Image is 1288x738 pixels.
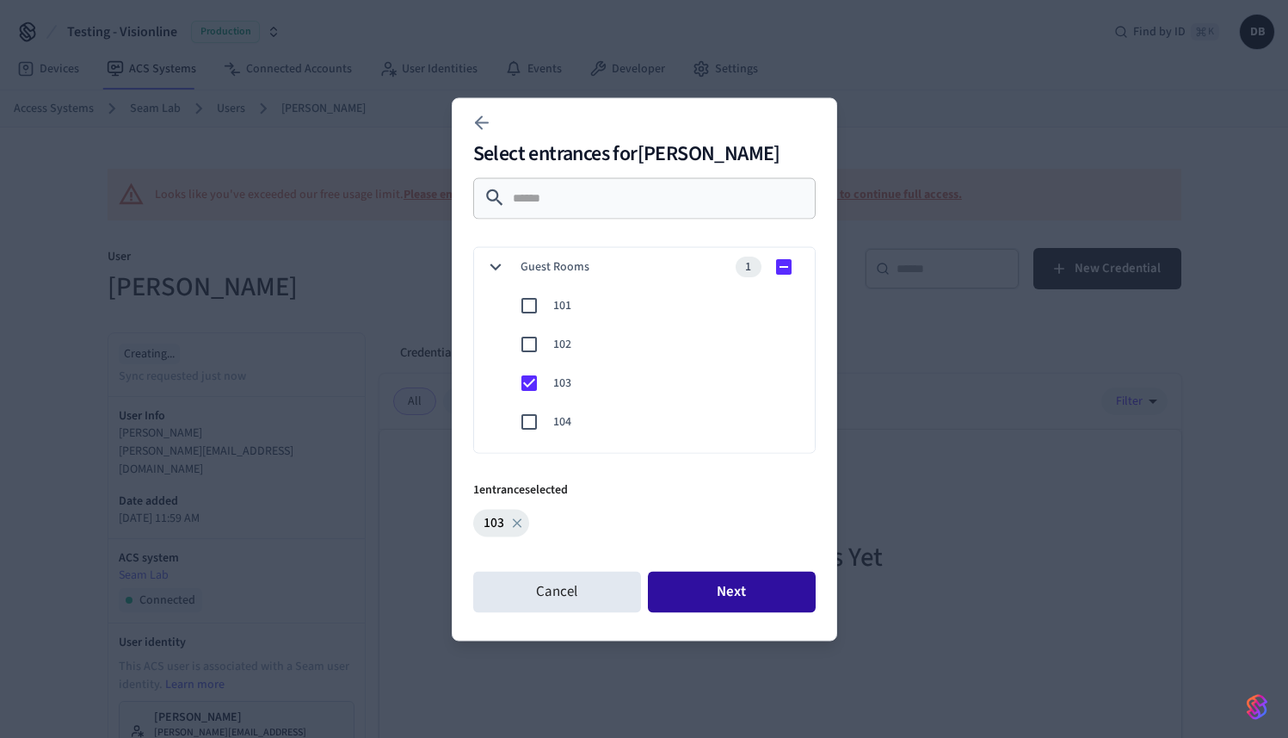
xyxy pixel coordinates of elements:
[553,374,801,392] span: 103
[473,571,641,612] button: Cancel
[521,257,736,276] span: Guest Rooms
[553,335,801,353] span: 102
[467,286,815,325] div: 101
[1247,693,1267,721] img: SeamLogoGradient.69752ec5.svg
[553,296,801,314] span: 101
[467,441,815,480] div: 105
[467,325,815,363] div: 102
[473,512,515,533] span: 103
[467,363,815,402] div: 103
[473,509,529,536] div: 103
[473,143,816,164] h2: Select entrances for [PERSON_NAME]
[738,257,758,276] span: 1
[467,247,815,286] div: Guest Rooms1
[467,402,815,441] div: 104
[553,451,801,469] span: 105
[648,571,816,612] button: Next
[473,481,816,499] p: 1 entrance selected
[553,412,801,431] span: 104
